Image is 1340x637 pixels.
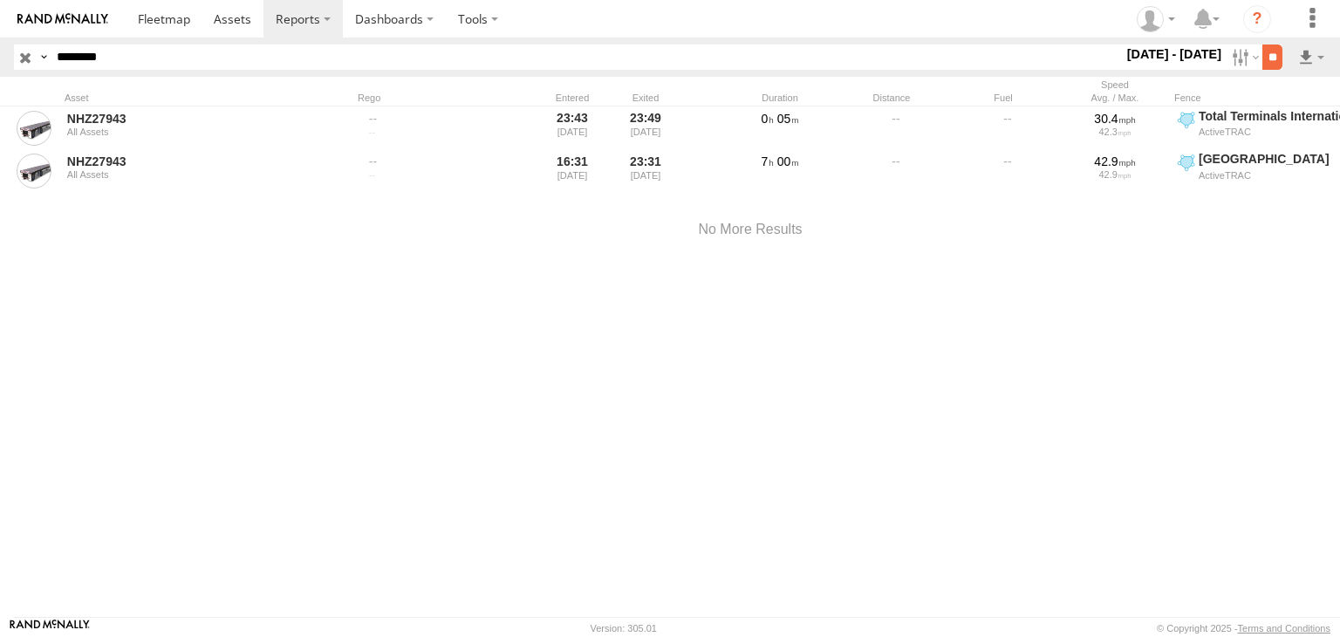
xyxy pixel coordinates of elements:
div: 42.9 [1065,154,1165,169]
div: Version: 305.01 [591,623,657,634]
div: All Assets [67,127,306,137]
div: Asset [65,92,309,104]
img: rand-logo.svg [17,13,108,25]
i: ? [1243,5,1271,33]
label: Search Filter Options [1225,45,1262,70]
div: Entered [539,92,605,104]
a: Visit our Website [10,620,90,637]
div: © Copyright 2025 - [1157,623,1330,634]
div: 23:31 [DATE] [612,151,679,191]
span: 0 [762,112,774,126]
label: [DATE] - [DATE] [1124,45,1226,64]
div: 30.4 [1065,111,1165,127]
div: 23:49 [DATE] [612,108,679,148]
label: Export results as... [1296,45,1326,70]
div: 16:31 [DATE] [539,151,605,191]
span: 00 [777,154,799,168]
div: Rego [358,92,532,104]
div: Zulema McIntosch [1131,6,1181,32]
a: NHZ27943 [67,111,306,127]
label: Search Query [37,45,51,70]
div: 23:43 [DATE] [539,108,605,148]
div: 42.9 [1065,169,1165,180]
span: 05 [777,112,799,126]
a: Terms and Conditions [1238,623,1330,634]
div: Exited [612,92,679,104]
div: Distance [839,92,944,104]
div: Fuel [951,92,1056,104]
span: 7 [762,154,774,168]
a: NHZ27943 [67,154,306,169]
div: All Assets [67,169,306,180]
div: 42.3 [1065,127,1165,137]
div: Duration [728,92,832,104]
